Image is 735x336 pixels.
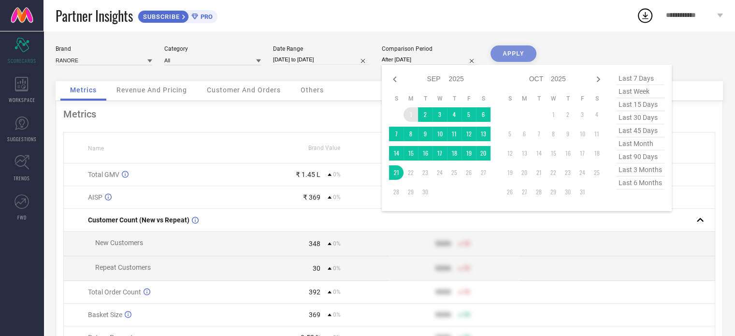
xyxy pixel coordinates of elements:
td: Thu Sep 04 2025 [447,107,461,122]
div: Previous month [389,73,401,85]
td: Tue Oct 07 2025 [532,127,546,141]
span: SUGGESTIONS [7,135,37,143]
td: Sun Oct 05 2025 [503,127,517,141]
span: 0% [333,311,341,318]
span: AISP [88,193,102,201]
div: 9999 [435,264,451,272]
span: 50 [463,265,470,272]
td: Sun Sep 21 2025 [389,165,404,180]
td: Fri Oct 10 2025 [575,127,590,141]
td: Thu Sep 25 2025 [447,165,461,180]
td: Tue Sep 30 2025 [418,185,432,199]
td: Sun Oct 26 2025 [503,185,517,199]
span: last 7 days [616,72,664,85]
span: 0% [333,240,341,247]
td: Wed Oct 15 2025 [546,146,561,161]
span: Metrics [70,86,97,94]
th: Monday [404,95,418,102]
span: FWD [17,214,27,221]
th: Wednesday [432,95,447,102]
td: Mon Sep 15 2025 [404,146,418,161]
span: 50 [463,240,470,247]
span: TRENDS [14,175,30,182]
td: Fri Oct 03 2025 [575,107,590,122]
td: Thu Oct 09 2025 [561,127,575,141]
div: Date Range [273,45,370,52]
th: Saturday [590,95,604,102]
span: last 90 days [616,150,664,163]
td: Sat Oct 25 2025 [590,165,604,180]
td: Thu Sep 18 2025 [447,146,461,161]
span: SUBSCRIBE [138,13,182,20]
td: Fri Sep 05 2025 [461,107,476,122]
div: 9999 [435,311,451,319]
span: Revenue And Pricing [116,86,187,94]
a: SUBSCRIBEPRO [138,8,217,23]
div: 392 [309,288,320,296]
td: Sun Sep 14 2025 [389,146,404,161]
div: 348 [309,240,320,248]
td: Mon Oct 13 2025 [517,146,532,161]
td: Sat Oct 11 2025 [590,127,604,141]
th: Thursday [561,95,575,102]
td: Mon Sep 08 2025 [404,127,418,141]
div: Category [164,45,261,52]
td: Tue Oct 28 2025 [532,185,546,199]
span: 0% [333,265,341,272]
td: Sat Sep 20 2025 [476,146,490,161]
td: Sat Sep 06 2025 [476,107,490,122]
td: Thu Oct 02 2025 [561,107,575,122]
td: Sun Oct 12 2025 [503,146,517,161]
td: Fri Sep 26 2025 [461,165,476,180]
span: last 3 months [616,163,664,176]
span: last month [616,137,664,150]
th: Sunday [389,95,404,102]
td: Thu Oct 16 2025 [561,146,575,161]
span: 50 [463,289,470,295]
span: Total Order Count [88,288,141,296]
td: Wed Oct 22 2025 [546,165,561,180]
span: PRO [198,13,213,20]
span: Total GMV [88,171,119,178]
td: Tue Sep 02 2025 [418,107,432,122]
td: Wed Sep 03 2025 [432,107,447,122]
th: Monday [517,95,532,102]
div: Metrics [63,108,715,120]
td: Tue Sep 16 2025 [418,146,432,161]
span: New Customers [95,239,143,247]
td: Thu Oct 30 2025 [561,185,575,199]
th: Thursday [447,95,461,102]
td: Mon Sep 22 2025 [404,165,418,180]
td: Wed Sep 10 2025 [432,127,447,141]
td: Sun Sep 28 2025 [389,185,404,199]
th: Friday [575,95,590,102]
td: Tue Sep 09 2025 [418,127,432,141]
span: Others [301,86,324,94]
td: Thu Sep 11 2025 [447,127,461,141]
td: Wed Sep 17 2025 [432,146,447,161]
td: Mon Sep 29 2025 [404,185,418,199]
span: last week [616,85,664,98]
div: ₹ 1.45 L [296,171,320,178]
th: Saturday [476,95,490,102]
td: Sat Oct 04 2025 [590,107,604,122]
td: Tue Oct 14 2025 [532,146,546,161]
span: Brand Value [308,145,340,151]
span: last 45 days [616,124,664,137]
div: Comparison Period [382,45,478,52]
td: Mon Sep 01 2025 [404,107,418,122]
th: Tuesday [418,95,432,102]
td: Sun Oct 19 2025 [503,165,517,180]
td: Fri Oct 17 2025 [575,146,590,161]
td: Mon Oct 06 2025 [517,127,532,141]
div: ₹ 369 [303,193,320,201]
td: Sun Sep 07 2025 [389,127,404,141]
td: Wed Oct 01 2025 [546,107,561,122]
div: 369 [309,311,320,319]
td: Sat Oct 18 2025 [590,146,604,161]
td: Fri Oct 24 2025 [575,165,590,180]
td: Wed Sep 24 2025 [432,165,447,180]
span: WORKSPACE [9,96,35,103]
span: last 15 days [616,98,664,111]
span: Repeat Customers [95,263,151,271]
